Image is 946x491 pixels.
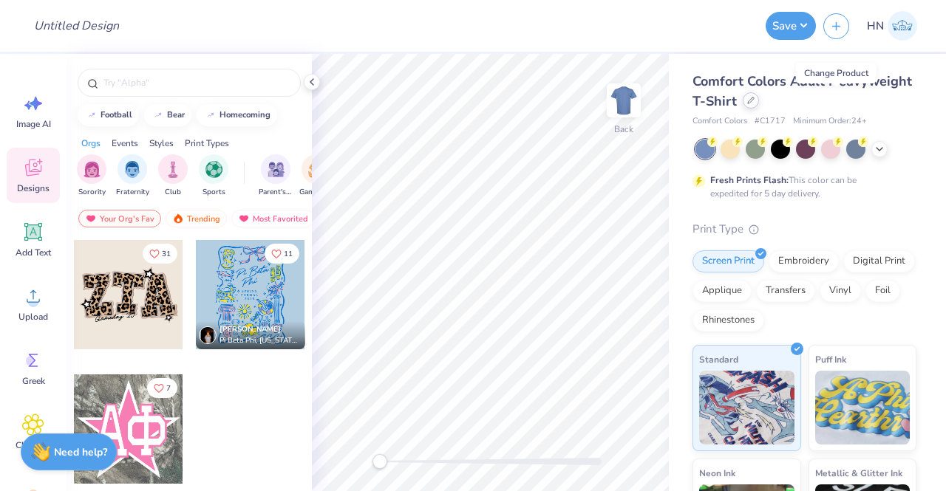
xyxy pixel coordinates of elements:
div: Rhinestones [693,309,764,332]
img: trend_line.gif [86,111,98,120]
button: Like [265,244,299,264]
div: Foil [865,280,900,302]
span: 11 [284,250,293,258]
input: Untitled Design [22,11,131,41]
button: filter button [77,154,106,198]
div: homecoming [220,111,270,119]
span: Add Text [16,247,51,258]
span: Clipart & logos [9,439,58,463]
span: Minimum Order: 24 + [793,115,867,128]
div: filter for Parent's Weekend [259,154,293,198]
span: Sports [203,187,225,198]
button: filter button [259,154,293,198]
span: Sorority [78,187,106,198]
input: Try "Alpha" [102,75,291,90]
img: Sorority Image [84,161,101,178]
div: Digital Print [843,250,915,272]
span: 7 [166,385,171,392]
div: Most Favorited [231,210,315,227]
span: Comfort Colors Adult Heavyweight T-Shirt [693,72,912,110]
button: bear [144,104,191,126]
div: filter for Sports [199,154,228,198]
button: Like [143,244,177,264]
span: Designs [17,182,50,194]
span: Pi Beta Phi, [US_STATE][GEOGRAPHIC_DATA] [220,335,299,346]
span: Neon Ink [699,465,735,481]
div: Trending [166,210,227,227]
div: Orgs [81,137,101,150]
div: Back [614,123,633,136]
img: Back [609,86,639,115]
span: HN [867,18,884,35]
button: filter button [158,154,188,198]
span: Club [165,187,181,198]
div: Accessibility label [372,454,387,469]
button: football [78,104,139,126]
a: HN [860,11,924,41]
button: filter button [116,154,149,198]
span: Comfort Colors [693,115,747,128]
img: Club Image [165,161,181,178]
span: Game Day [299,187,333,198]
button: Like [147,378,177,398]
div: Events [112,137,138,150]
img: trending.gif [172,213,184,224]
span: Upload [18,311,48,323]
img: most_fav.gif [85,213,97,224]
span: [PERSON_NAME] [220,324,281,334]
button: homecoming [197,104,277,126]
button: filter button [299,154,333,198]
span: Parent's Weekend [259,187,293,198]
img: Fraternity Image [124,161,140,178]
div: Styles [149,137,174,150]
img: Puff Ink [815,371,911,444]
span: Greek [22,375,45,387]
div: Change Product [796,63,877,83]
strong: Need help? [54,445,107,459]
div: Screen Print [693,250,764,272]
img: Parent's Weekend Image [268,161,285,178]
span: Standard [699,351,738,367]
div: football [101,111,132,119]
img: trend_line.gif [152,111,164,120]
img: Sports Image [205,161,222,178]
div: bear [167,111,185,119]
div: Vinyl [820,280,861,302]
div: Embroidery [769,250,839,272]
img: trend_line.gif [205,111,217,120]
div: Print Types [185,137,229,150]
strong: Fresh Prints Flash: [710,174,789,186]
img: Huda Nadeem [888,11,917,41]
img: Standard [699,371,794,444]
img: Game Day Image [308,161,325,178]
span: # C1717 [755,115,786,128]
img: most_fav.gif [238,213,250,224]
div: filter for Game Day [299,154,333,198]
span: Image AI [16,118,51,130]
button: filter button [199,154,228,198]
div: Applique [693,280,752,302]
div: filter for Fraternity [116,154,149,198]
span: 31 [162,250,171,258]
div: This color can be expedited for 5 day delivery. [710,174,892,200]
span: Puff Ink [815,351,846,367]
button: Save [766,12,816,40]
span: Metallic & Glitter Ink [815,465,902,481]
div: filter for Club [158,154,188,198]
div: filter for Sorority [77,154,106,198]
div: Print Type [693,221,916,238]
div: Your Org's Fav [78,210,161,227]
span: Fraternity [116,187,149,198]
div: Transfers [756,280,815,302]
